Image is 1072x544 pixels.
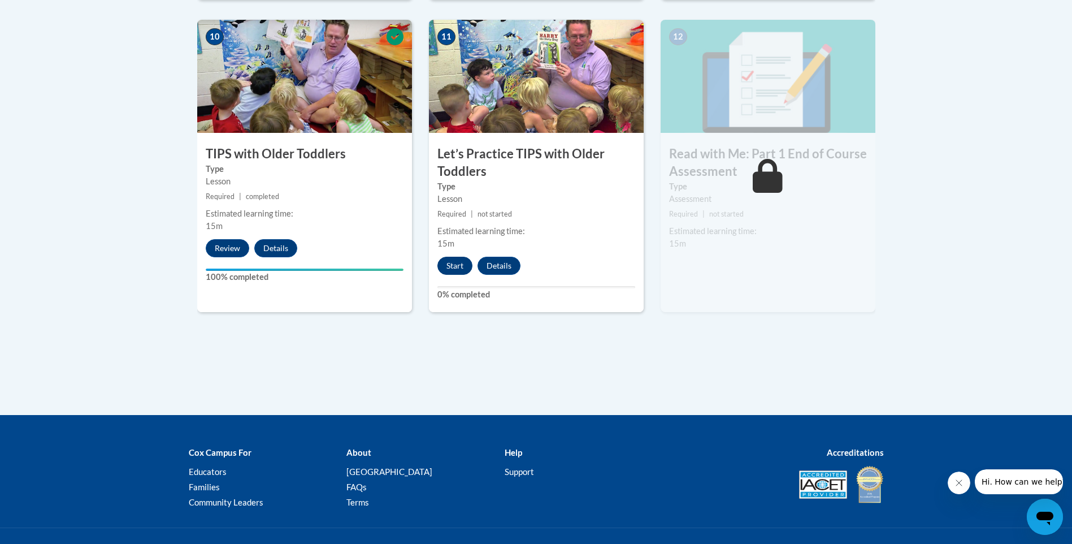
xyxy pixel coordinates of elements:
img: Course Image [661,20,875,133]
iframe: Button to launch messaging window [1027,499,1063,535]
div: Lesson [437,193,635,205]
div: Estimated learning time: [437,225,635,238]
h3: TIPS with Older Toddlers [197,145,412,163]
a: Terms [346,497,369,507]
span: | [702,210,705,218]
div: Your progress [206,269,403,271]
label: Type [206,163,403,175]
b: Accreditations [827,447,884,457]
span: 10 [206,28,224,45]
div: Lesson [206,175,403,188]
a: [GEOGRAPHIC_DATA] [346,467,432,477]
img: Course Image [429,20,644,133]
b: Cox Campus For [189,447,251,457]
label: Type [669,180,867,193]
a: Families [189,482,220,492]
img: Course Image [197,20,412,133]
span: 15m [669,239,686,248]
iframe: Close message [948,472,970,494]
span: Required [206,192,235,201]
span: Hi. How can we help? [7,8,92,17]
b: About [346,447,371,457]
div: Estimated learning time: [669,225,867,238]
a: Educators [189,467,227,477]
span: completed [246,192,279,201]
div: Assessment [669,193,867,205]
button: Start [437,257,472,275]
label: 100% completed [206,271,403,283]
button: Details [254,239,297,257]
a: Community Leaders [189,497,263,507]
label: Type [437,180,635,193]
h3: Let’s Practice TIPS with Older Toddlers [429,145,644,180]
span: | [471,210,473,218]
span: 11 [437,28,455,45]
span: Required [437,210,466,218]
img: IDA® Accredited [856,465,884,504]
button: Details [478,257,520,275]
a: Support [505,467,534,477]
span: 15m [206,221,223,231]
img: Accredited IACET® Provider [799,470,847,499]
label: 0% completed [437,288,635,301]
div: Estimated learning time: [206,208,403,220]
h3: Read with Me: Part 1 End of Course Assessment [661,145,875,180]
span: not started [478,210,512,218]
span: Required [669,210,698,218]
a: FAQs [346,482,367,492]
span: | [239,192,241,201]
button: Review [206,239,249,257]
span: 15m [437,239,454,248]
iframe: Message from company [975,469,1063,494]
b: Help [505,447,522,457]
span: not started [709,210,744,218]
span: 12 [669,28,687,45]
